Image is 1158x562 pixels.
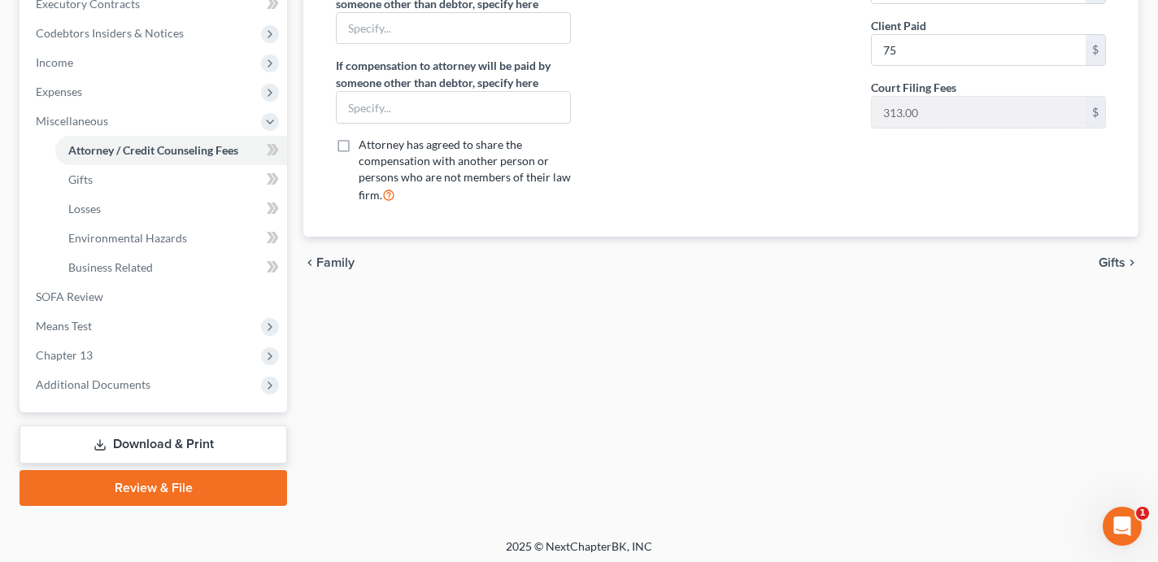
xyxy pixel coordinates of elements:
[36,114,108,128] span: Miscellaneous
[68,260,153,274] span: Business Related
[36,26,184,40] span: Codebtors Insiders & Notices
[303,256,355,269] button: chevron_left Family
[20,425,287,464] a: Download & Print
[336,57,571,91] label: If compensation to attorney will be paid by someone other than debtor, specify here
[872,35,1086,66] input: 0.00
[55,224,287,253] a: Environmental Hazards
[1125,256,1138,269] i: chevron_right
[36,319,92,333] span: Means Test
[1099,256,1138,269] button: Gifts chevron_right
[55,194,287,224] a: Losses
[1103,507,1142,546] iframe: Intercom live chat
[337,92,570,123] input: Specify...
[359,137,571,202] span: Attorney has agreed to share the compensation with another person or persons who are not members ...
[68,231,187,245] span: Environmental Hazards
[303,256,316,269] i: chevron_left
[872,97,1086,128] input: 0.00
[23,282,287,311] a: SOFA Review
[1099,256,1125,269] span: Gifts
[36,55,73,69] span: Income
[337,13,570,44] input: Specify...
[36,348,93,362] span: Chapter 13
[68,143,238,157] span: Attorney / Credit Counseling Fees
[68,172,93,186] span: Gifts
[55,165,287,194] a: Gifts
[316,256,355,269] span: Family
[871,79,956,96] label: Court Filing Fees
[1086,97,1105,128] div: $
[68,202,101,216] span: Losses
[36,85,82,98] span: Expenses
[36,290,103,303] span: SOFA Review
[20,470,287,506] a: Review & File
[1136,507,1149,520] span: 1
[36,377,150,391] span: Additional Documents
[55,136,287,165] a: Attorney / Credit Counseling Fees
[871,17,926,34] label: Client Paid
[1086,35,1105,66] div: $
[55,253,287,282] a: Business Related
